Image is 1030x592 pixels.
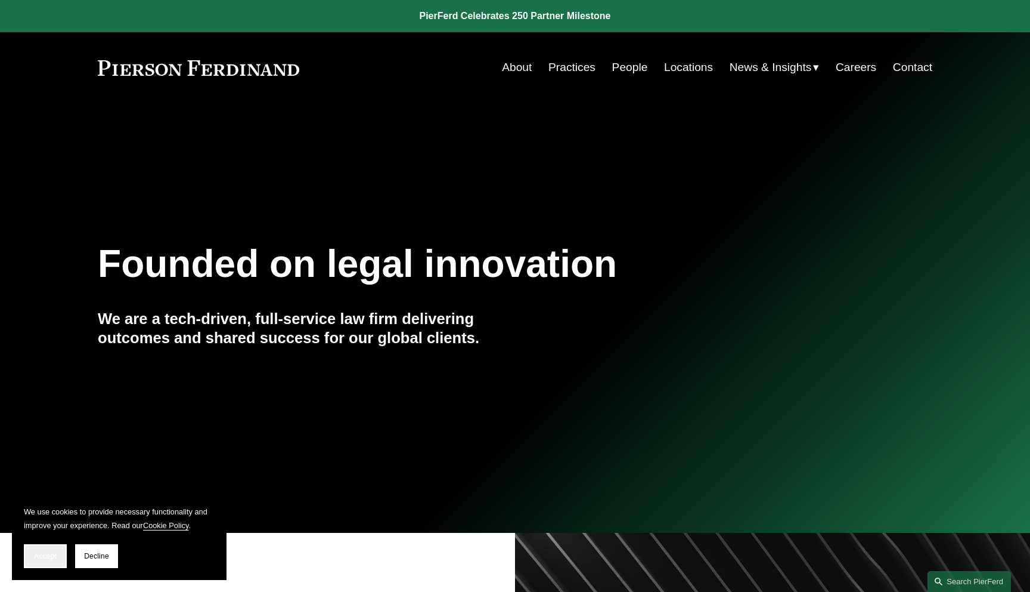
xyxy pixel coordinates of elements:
[34,552,57,560] span: Accept
[927,571,1011,592] a: Search this site
[98,309,515,348] h4: We are a tech-driven, full-service law firm delivering outcomes and shared success for our global...
[12,493,227,580] section: Cookie banner
[730,57,812,78] span: News & Insights
[84,552,109,560] span: Decline
[664,56,713,79] a: Locations
[98,242,793,286] h1: Founded on legal innovation
[836,56,876,79] a: Careers
[24,505,215,532] p: We use cookies to provide necessary functionality and improve your experience. Read our .
[75,544,118,568] button: Decline
[893,56,932,79] a: Contact
[612,56,648,79] a: People
[502,56,532,79] a: About
[730,56,820,79] a: folder dropdown
[24,544,67,568] button: Accept
[143,521,189,530] a: Cookie Policy
[548,56,595,79] a: Practices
